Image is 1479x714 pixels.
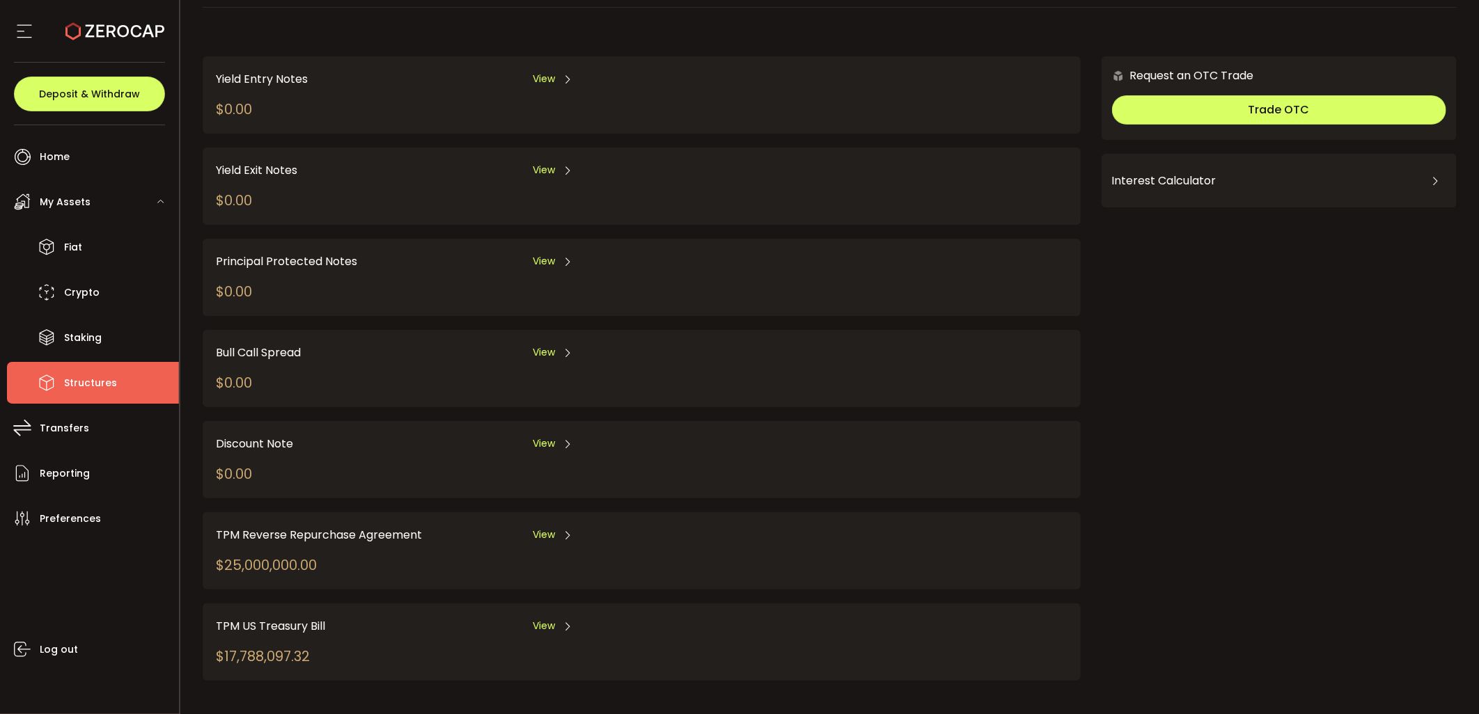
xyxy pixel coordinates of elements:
[533,72,555,86] span: View
[217,70,308,88] span: Yield Entry Notes
[217,435,294,452] span: Discount Note
[40,463,90,484] span: Reporting
[1112,70,1125,82] img: 6nGpN7MZ9FLuBP83NiajKbTRY4UzlzQtBKtCrLLspmCkSvCZHBKvY3NxgQaT5JnOQREvtQ257bXeeSTueZfAPizblJ+Fe8JwA...
[217,526,423,544] span: TPM Reverse Repurchase Agreement
[217,161,298,179] span: Yield Exit Notes
[1249,102,1310,118] span: Trade OTC
[1112,164,1446,198] div: Interest Calculator
[217,646,311,667] div: $17,788,097.32
[217,372,253,393] div: $0.00
[39,89,140,99] span: Deposit & Withdraw
[217,463,253,484] div: $0.00
[1409,647,1479,714] iframe: Chat Widget
[533,163,555,177] span: View
[533,254,555,269] span: View
[1102,67,1254,84] div: Request an OTC Trade
[533,527,555,542] span: View
[533,436,555,451] span: View
[1112,95,1446,125] button: Trade OTC
[217,99,253,120] div: $0.00
[14,77,165,111] button: Deposit & Withdraw
[64,237,82,257] span: Fiat
[217,281,253,302] div: $0.00
[40,418,89,438] span: Transfers
[40,640,78,660] span: Log out
[533,345,555,360] span: View
[217,190,253,211] div: $0.00
[64,373,117,393] span: Structures
[217,555,318,576] div: $25,000,000.00
[40,509,101,529] span: Preferences
[64,283,100,303] span: Crypto
[217,344,302,361] span: Bull Call Spread
[217,253,358,270] span: Principal Protected Notes
[64,328,102,348] span: Staking
[40,192,91,212] span: My Assets
[533,619,555,633] span: View
[40,147,70,167] span: Home
[217,617,326,635] span: TPM US Treasury Bill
